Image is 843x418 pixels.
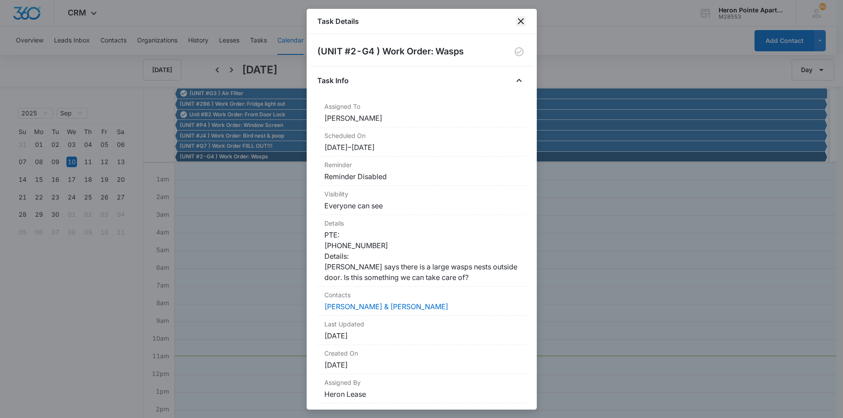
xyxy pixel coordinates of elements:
dd: Everyone can see [324,200,519,211]
button: close [516,16,526,27]
div: Created On[DATE] [317,345,526,374]
dd: PTE: [PHONE_NUMBER] Details: [PERSON_NAME] says there is a large wasps nests outside door. Is thi... [324,230,519,283]
div: Contacts[PERSON_NAME] & [PERSON_NAME] [317,287,526,316]
div: ReminderReminder Disabled [317,157,526,186]
dt: Scheduled On [324,131,519,140]
dt: Created On [324,349,519,358]
dd: [DATE] [324,330,519,341]
div: Scheduled On[DATE]–[DATE] [317,127,526,157]
dd: [DATE] – [DATE] [324,142,519,153]
dt: Assigned By [324,378,519,387]
button: Close [512,73,526,88]
dt: Reminder [324,160,519,169]
div: Assigned ByHeron Lease [317,374,526,403]
dd: [PERSON_NAME] [324,113,519,123]
dt: Last Updated [324,319,519,329]
div: Assigned To[PERSON_NAME] [317,98,526,127]
dt: Details [324,219,519,228]
dt: Assigned To [324,102,519,111]
dt: Visibility [324,189,519,199]
h4: Task Info [317,75,349,86]
dt: Contacts [324,290,519,299]
a: [PERSON_NAME] & [PERSON_NAME] [324,302,448,311]
h1: Task Details [317,16,359,27]
div: VisibilityEveryone can see [317,186,526,215]
dd: Heron Lease [324,389,519,399]
dd: Reminder Disabled [324,171,519,182]
h2: (UNIT #2-G4 ) Work Order: Wasps [317,45,464,59]
div: DetailsPTE: [PHONE_NUMBER] Details: [PERSON_NAME] says there is a large wasps nests outside door.... [317,215,526,287]
div: Last Updated[DATE] [317,316,526,345]
dd: [DATE] [324,360,519,370]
